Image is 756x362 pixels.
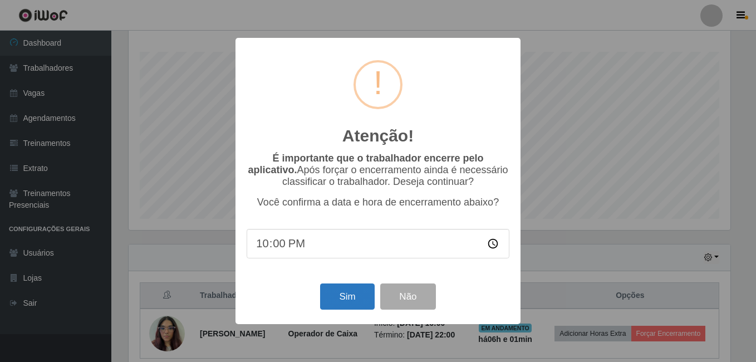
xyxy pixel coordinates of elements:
button: Sim [320,283,374,310]
p: Após forçar o encerramento ainda é necessário classificar o trabalhador. Deseja continuar? [247,153,509,188]
p: Você confirma a data e hora de encerramento abaixo? [247,197,509,208]
b: É importante que o trabalhador encerre pelo aplicativo. [248,153,483,175]
button: Não [380,283,435,310]
h2: Atenção! [342,126,414,146]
